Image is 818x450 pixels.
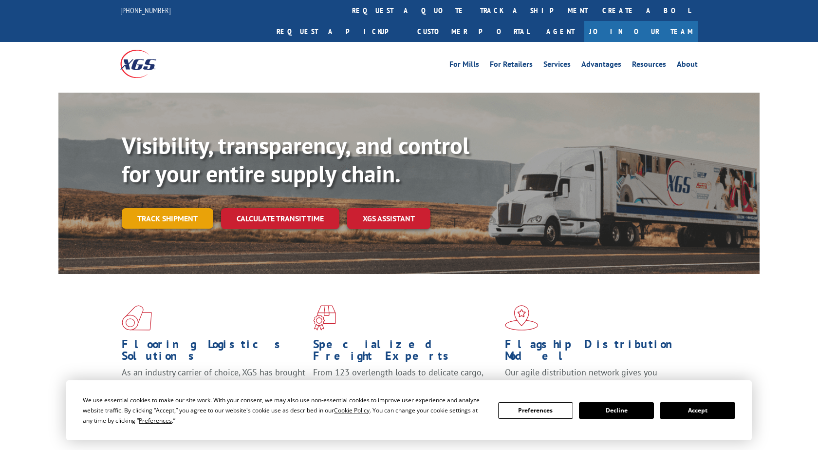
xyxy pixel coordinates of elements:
span: As an industry carrier of choice, XGS has brought innovation and dedication to flooring logistics... [122,367,305,401]
span: Our agile distribution network gives you nationwide inventory management on demand. [505,367,684,390]
img: xgs-icon-focused-on-flooring-red [313,305,336,331]
a: Track shipment [122,208,213,229]
h1: Specialized Freight Experts [313,338,497,367]
a: XGS ASSISTANT [347,208,430,229]
a: Calculate transit time [221,208,339,229]
a: Request a pickup [269,21,410,42]
a: Agent [537,21,584,42]
h1: Flagship Distribution Model [505,338,689,367]
button: Preferences [498,402,573,419]
a: Advantages [581,60,621,71]
p: From 123 overlength loads to delicate cargo, our experienced staff knows the best way to move you... [313,367,497,410]
a: Resources [632,60,666,71]
img: xgs-icon-flagship-distribution-model-red [505,305,539,331]
h1: Flooring Logistics Solutions [122,338,306,367]
a: For Mills [449,60,479,71]
button: Decline [579,402,654,419]
a: [PHONE_NUMBER] [120,5,171,15]
img: xgs-icon-total-supply-chain-intelligence-red [122,305,152,331]
span: Cookie Policy [334,406,370,414]
button: Accept [660,402,735,419]
div: We use essential cookies to make our site work. With your consent, we may also use non-essential ... [83,395,486,426]
a: For Retailers [490,60,533,71]
div: Cookie Consent Prompt [66,380,752,440]
a: Join Our Team [584,21,698,42]
b: Visibility, transparency, and control for your entire supply chain. [122,130,469,189]
span: Preferences [139,416,172,425]
a: Customer Portal [410,21,537,42]
a: Services [543,60,571,71]
a: About [677,60,698,71]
